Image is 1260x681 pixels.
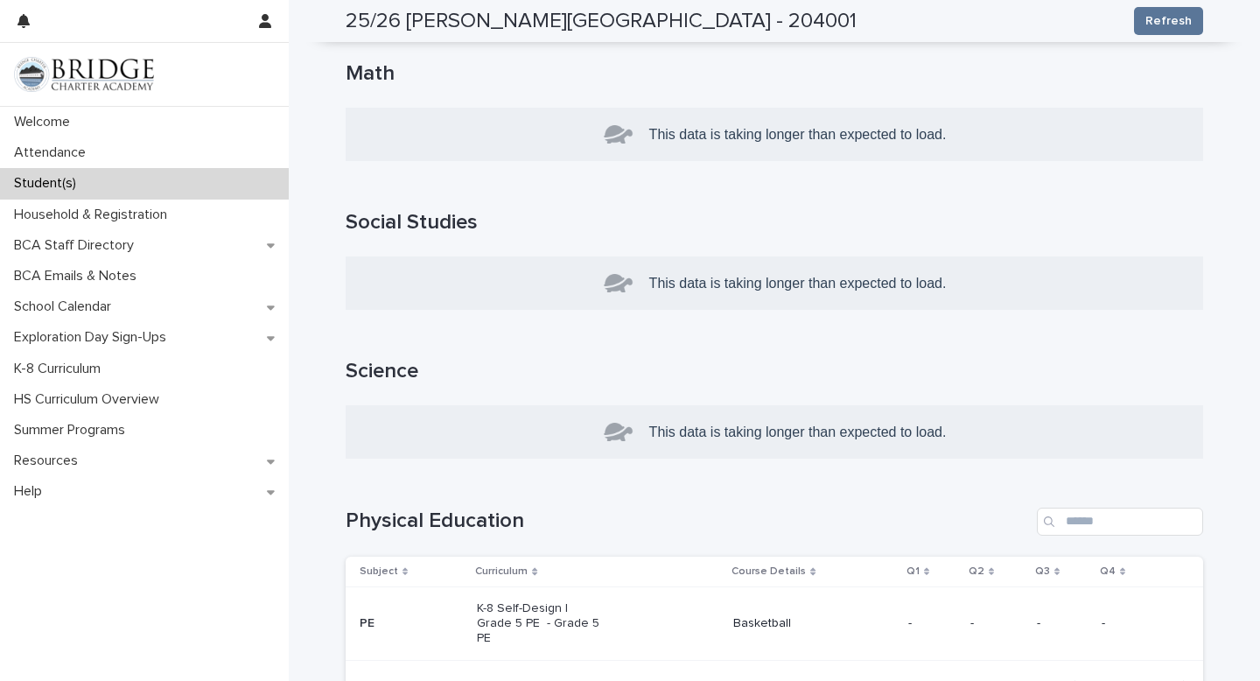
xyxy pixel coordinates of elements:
[346,587,1203,660] tr: PEK-8 Self-Design | Grade 5 PE - Grade 5 PEBasketball----
[360,562,398,581] p: Subject
[346,61,1203,87] h1: Math
[908,616,956,631] p: -
[7,268,150,284] p: BCA Emails & Notes
[7,453,92,469] p: Resources
[7,483,56,500] p: Help
[7,329,180,346] p: Exploration Day Sign-Ups
[477,601,602,645] p: K-8 Self-Design | Grade 5 PE - Grade 5 PE
[14,57,154,92] img: V1C1m3IdTEidaUdm9Hs0
[1037,616,1088,631] p: -
[969,562,984,581] p: Q2
[1145,12,1192,30] span: Refresh
[1037,508,1203,536] input: Search
[360,616,463,631] p: PE
[7,298,125,315] p: School Calendar
[346,509,1030,534] h1: Physical Education
[7,361,115,377] p: K-8 Curriculum
[1035,562,1050,581] p: Q3
[7,144,100,161] p: Attendance
[7,237,148,254] p: BCA Staff Directory
[649,119,947,150] p: This data is taking longer than expected to load.
[7,391,173,408] p: HS Curriculum Overview
[731,562,806,581] p: Course Details
[603,268,642,298] img: turtle
[1100,562,1116,581] p: Q4
[7,422,139,439] p: Summer Programs
[603,119,642,150] img: turtle
[7,207,181,223] p: Household & Registration
[1134,7,1203,35] button: Refresh
[475,562,528,581] p: Curriculum
[603,417,642,447] img: turtle
[346,9,857,34] h2: 25/26 [PERSON_NAME][GEOGRAPHIC_DATA] - 204001
[346,359,1203,384] h1: Science
[733,616,894,631] p: Basketball
[7,114,84,130] p: Welcome
[970,616,1023,631] p: -
[649,268,947,298] p: This data is taking longer than expected to load.
[7,175,90,192] p: Student(s)
[649,417,947,447] p: This data is taking longer than expected to load.
[906,562,920,581] p: Q1
[1102,616,1175,631] p: -
[346,210,1203,235] h1: Social Studies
